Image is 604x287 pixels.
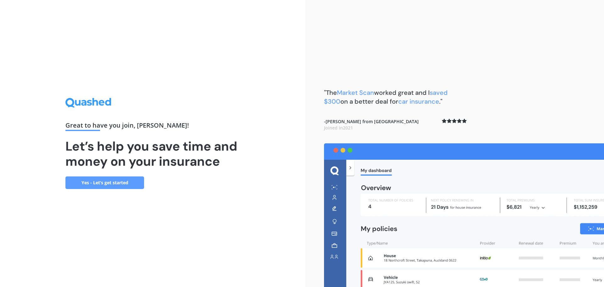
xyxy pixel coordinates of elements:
[324,118,419,131] b: - [PERSON_NAME] from [GEOGRAPHIC_DATA]
[324,143,604,287] img: dashboard.webp
[324,89,448,106] b: "The worked great and I on a better deal for ."
[398,97,439,106] span: car insurance
[324,125,353,131] span: Joined in 2021
[65,139,240,169] h1: Let’s help you save time and money on your insurance
[337,89,374,97] span: Market Scan
[65,176,144,189] a: Yes - Let’s get started
[324,89,448,106] span: saved $300
[65,122,240,131] div: Great to have you join , [PERSON_NAME] !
